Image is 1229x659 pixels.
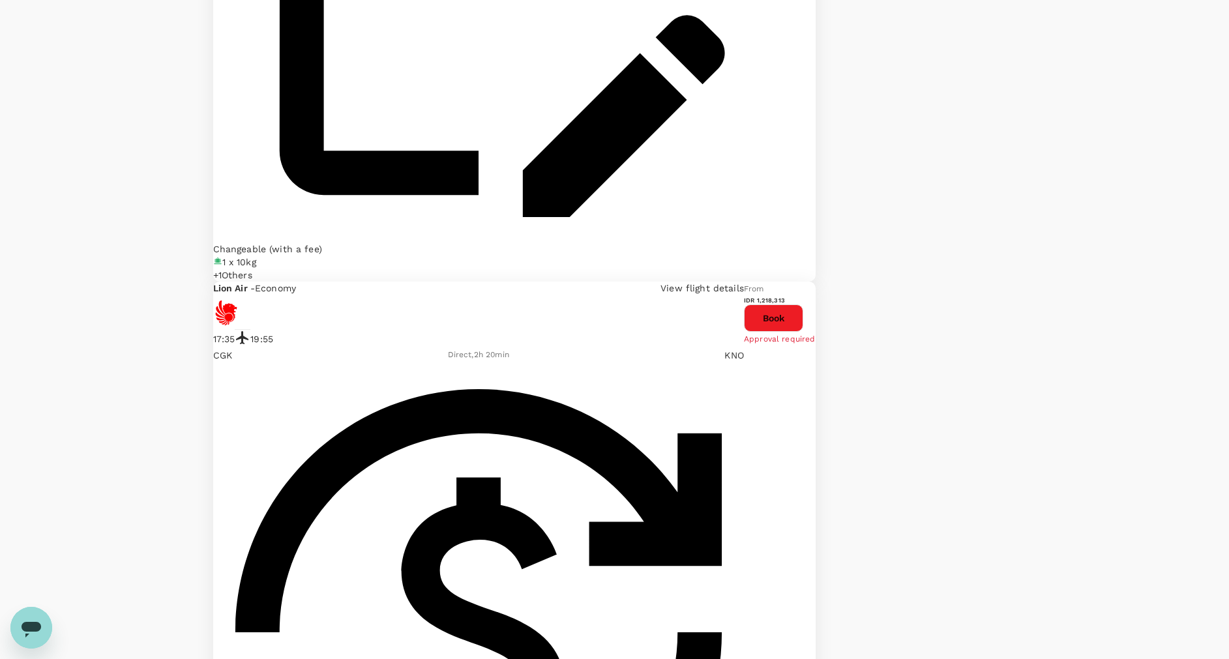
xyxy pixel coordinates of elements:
[222,270,252,280] span: Others
[255,283,296,293] span: Economy
[744,304,803,332] button: Book
[213,270,222,280] span: + 1
[250,283,255,293] span: -
[213,300,239,326] img: JT
[744,296,816,304] h6: IDR 1,218,313
[213,332,235,345] p: 17:35
[10,607,52,649] iframe: Button to launch messaging window
[744,334,816,344] span: Approval required
[213,244,322,254] span: Changeable (with a fee)
[724,349,743,362] p: KNO
[660,282,744,295] p: View flight details
[250,332,273,345] p: 19:55
[744,284,764,293] span: From
[448,349,509,362] div: Direct , 2h 20min
[213,269,744,282] div: +1Others
[222,257,256,267] span: 1 x 10kg
[213,349,232,362] p: CGK
[213,283,250,293] span: Lion Air
[213,256,744,269] div: 1 x 10kg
